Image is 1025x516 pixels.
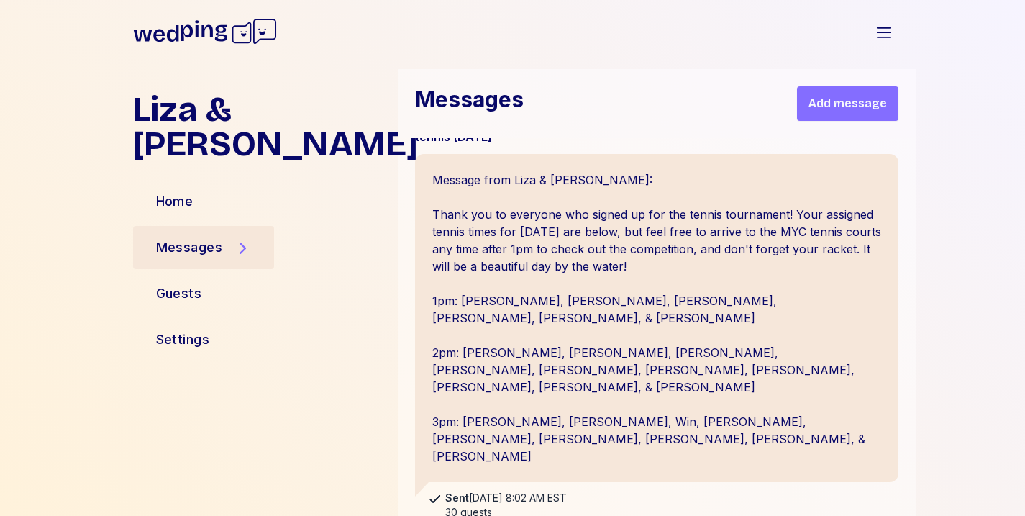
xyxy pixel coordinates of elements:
div: Guests [156,284,202,304]
div: [DATE] 8:02 AM EST [445,491,583,505]
h1: Messages [415,86,524,121]
div: Home [156,191,193,212]
span: Sent [445,492,469,504]
button: Add message [797,86,898,121]
span: Add message [808,95,887,112]
div: Messages [156,237,223,258]
div: Message from Liza & [PERSON_NAME]: Thank you to everyone who signed up for the tennis tournament!... [415,154,898,482]
div: Settings [156,330,210,350]
h1: Liza & [PERSON_NAME] [133,92,386,161]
